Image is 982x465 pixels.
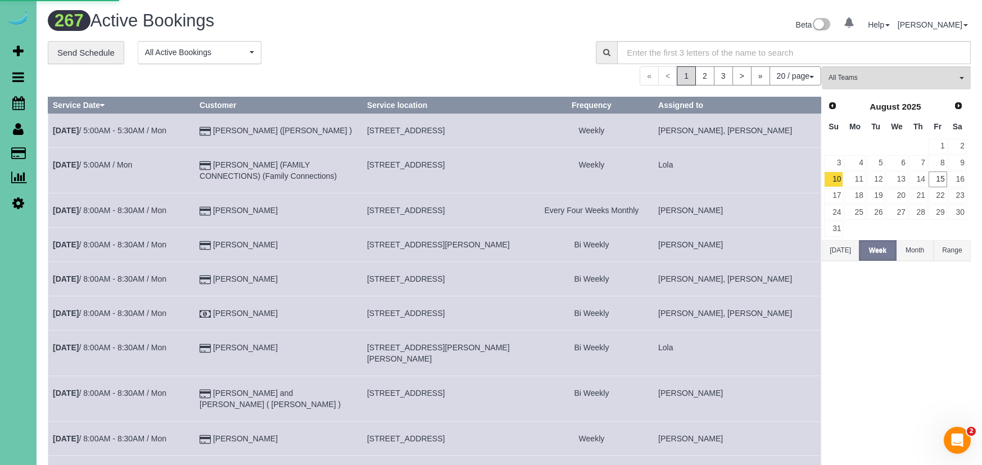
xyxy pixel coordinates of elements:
a: [DATE]/ 8:00AM - 8:30AM / Mon [53,389,166,398]
a: 8 [929,155,947,170]
td: Service location [362,422,530,456]
a: [DATE]/ 8:00AM - 8:30AM / Mon [53,206,166,215]
a: 18 [844,188,865,204]
td: Schedule date [48,193,195,228]
a: 2 [695,66,714,85]
b: [DATE] [53,160,79,169]
td: Frequency [530,331,653,376]
a: 26 [867,205,885,220]
button: 20 / page [770,66,821,85]
td: Service location [362,148,530,193]
td: Customer [195,296,363,331]
a: 10 [824,171,843,187]
td: Assigned to [654,193,821,228]
a: [PERSON_NAME] [213,240,278,249]
span: [STREET_ADDRESS] [367,309,445,318]
span: [STREET_ADDRESS][PERSON_NAME][PERSON_NAME] [367,343,510,363]
td: Schedule date [48,148,195,193]
td: Frequency [530,296,653,331]
a: [DATE]/ 8:00AM - 8:30AM / Mon [53,274,166,283]
img: New interface [812,18,830,33]
a: [DATE]/ 8:00AM - 8:30AM / Mon [53,309,166,318]
a: [PERSON_NAME] [213,434,278,443]
a: 9 [948,155,967,170]
a: 24 [824,205,843,220]
td: Assigned to [654,376,821,422]
a: 1 [929,139,947,154]
td: Frequency [530,228,653,262]
i: Credit Card Payment [200,207,211,215]
span: All Teams [829,73,957,83]
span: Saturday [953,122,962,131]
i: Credit Card Payment [200,345,211,353]
a: [DATE]/ 5:00AM / Mon [53,160,132,169]
a: Next [951,98,966,114]
b: [DATE] [53,126,79,135]
a: Beta [796,20,831,29]
td: Assigned to [654,148,821,193]
b: [DATE] [53,206,79,215]
span: < [658,66,677,85]
th: Service Date [48,97,195,114]
td: Frequency [530,114,653,148]
td: Service location [362,331,530,376]
span: [STREET_ADDRESS] [367,206,445,215]
a: 23 [948,188,967,204]
td: Schedule date [48,296,195,331]
i: Credit Card Payment [200,436,211,444]
a: 12 [867,171,885,187]
a: [PERSON_NAME] [213,309,278,318]
a: 30 [948,205,967,220]
td: Assigned to [654,262,821,296]
input: Enter the first 3 letters of the name to search [617,41,971,64]
span: « [640,66,659,85]
b: [DATE] [53,343,79,352]
td: Service location [362,296,530,331]
span: Prev [828,101,837,110]
td: Schedule date [48,262,195,296]
td: Schedule date [48,114,195,148]
button: Week [859,240,896,261]
a: 5 [867,155,885,170]
a: > [732,66,752,85]
i: Credit Card Payment [200,162,211,170]
b: [DATE] [53,274,79,283]
span: Friday [934,122,942,131]
i: Credit Card Payment [200,390,211,398]
span: [STREET_ADDRESS] [367,434,445,443]
a: Help [868,20,890,29]
iframe: Intercom live chat [944,427,971,454]
span: Thursday [913,122,923,131]
a: 29 [929,205,947,220]
a: 19 [867,188,885,204]
a: 28 [909,205,927,220]
a: [PERSON_NAME] and [PERSON_NAME] ( [PERSON_NAME] ) [200,389,341,409]
td: Service location [362,114,530,148]
span: [STREET_ADDRESS] [367,389,445,398]
b: [DATE] [53,434,79,443]
span: Wednesday [891,122,903,131]
a: 20 [886,188,907,204]
a: 4 [844,155,865,170]
button: All Teams [822,66,971,89]
ol: All Teams [822,66,971,84]
a: 25 [844,205,865,220]
a: [PERSON_NAME] (FAMILY CONNECTIONS) (Family Connections) [200,160,337,180]
td: Frequency [530,148,653,193]
b: [DATE] [53,309,79,318]
span: [STREET_ADDRESS] [367,274,445,283]
td: Service location [362,262,530,296]
span: Sunday [829,122,839,131]
td: Customer [195,193,363,228]
a: [DATE]/ 5:00AM - 5:30AM / Mon [53,126,166,135]
td: Customer [195,422,363,456]
td: Assigned to [654,422,821,456]
td: Customer [195,262,363,296]
span: 2 [967,427,976,436]
h1: Active Bookings [48,11,501,30]
a: 21 [909,188,927,204]
a: 14 [909,171,927,187]
a: Send Schedule [48,41,124,65]
td: Assigned to [654,114,821,148]
span: August [870,102,899,111]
